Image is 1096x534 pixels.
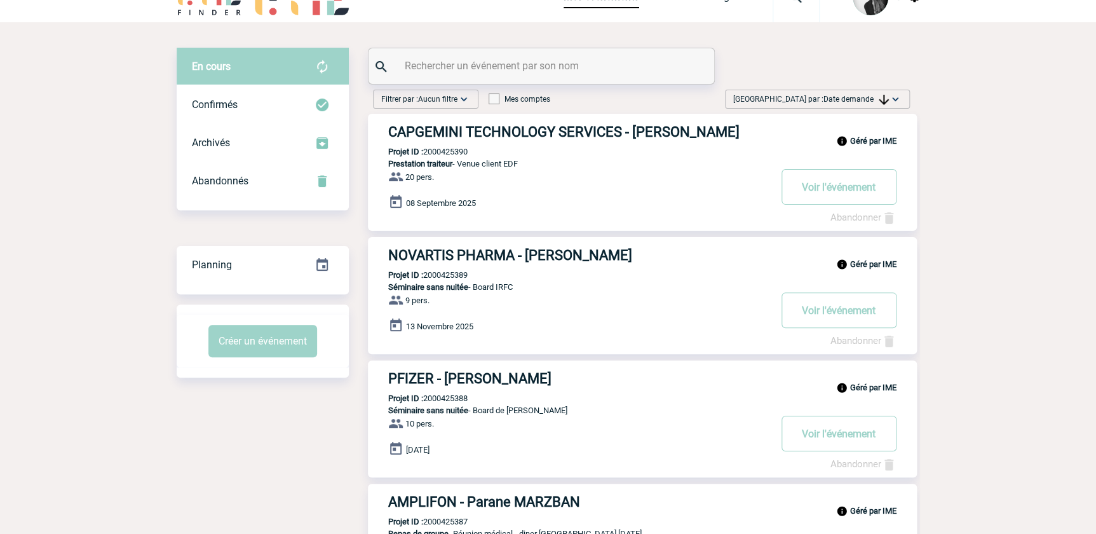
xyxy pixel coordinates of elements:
[177,48,349,86] div: Retrouvez ici tous vos évènements avant confirmation
[177,162,349,200] div: Retrouvez ici tous vos événements annulés
[836,505,848,517] img: info_black_24dp.svg
[368,147,468,156] p: 2000425390
[830,335,896,346] a: Abandonner
[879,95,889,105] img: arrow_downward.png
[457,93,470,106] img: baseline_expand_more_white_24dp-b.png
[406,322,473,331] span: 13 Novembre 2025
[733,93,889,106] span: [GEOGRAPHIC_DATA] par :
[388,270,423,280] b: Projet ID :
[781,416,896,451] button: Voir l'événement
[836,382,848,394] img: info_black_24dp.svg
[402,57,684,75] input: Rechercher un événement par son nom
[405,296,430,305] span: 9 pers.
[388,406,468,415] span: Séminaire sans nuitée
[405,172,434,182] span: 20 pers.
[388,124,769,140] h3: CAPGEMINI TECHNOLOGY SERVICES - [PERSON_NAME]
[368,247,917,263] a: NOVARTIS PHARMA - [PERSON_NAME]
[388,371,769,387] h3: PFIZER - [PERSON_NAME]
[192,175,248,187] span: Abandonnés
[388,494,769,510] h3: AMPLIFON - Parane MARZBAN
[418,95,457,104] span: Aucun filtre
[781,169,896,205] button: Voir l'événement
[368,517,468,526] p: 2000425387
[850,259,896,269] b: Géré par IME
[208,325,317,357] button: Créer un événement
[830,212,896,223] a: Abandonner
[388,247,769,263] h3: NOVARTIS PHARMA - [PERSON_NAME]
[192,60,231,72] span: En cours
[368,371,917,387] a: PFIZER - [PERSON_NAME]
[836,135,848,147] img: info_black_24dp.svg
[850,383,896,392] b: Géré par IME
[192,99,238,111] span: Confirmés
[388,517,423,526] b: Projet ID :
[368,159,769,168] p: - Venue client EDF
[192,259,232,271] span: Planning
[192,137,230,149] span: Archivés
[388,394,423,403] b: Projet ID :
[368,494,917,510] a: AMPLIFON - Parane MARZBAN
[836,259,848,270] img: info_black_24dp.svg
[823,95,889,104] span: Date demande
[368,394,468,403] p: 2000425388
[381,93,457,106] span: Filtrer par :
[850,506,896,516] b: Géré par IME
[177,246,349,284] div: Retrouvez ici tous vos événements organisés par date et état d'avancement
[388,159,452,168] span: Prestation traiteur
[368,282,769,292] p: - Board IRFC
[405,419,434,428] span: 10 pers.
[830,458,896,470] a: Abandonner
[388,282,468,292] span: Séminaire sans nuitée
[406,198,476,208] span: 08 Septembre 2025
[177,124,349,162] div: Retrouvez ici tous les événements que vous avez décidé d'archiver
[406,445,430,455] span: [DATE]
[850,136,896,146] b: Géré par IME
[388,147,423,156] b: Projet ID :
[489,95,550,104] label: Mes comptes
[368,270,468,280] p: 2000425389
[781,292,896,328] button: Voir l'événement
[368,406,769,415] p: - Board de [PERSON_NAME]
[368,124,917,140] a: CAPGEMINI TECHNOLOGY SERVICES - [PERSON_NAME]
[889,93,902,106] img: baseline_expand_more_white_24dp-b.png
[177,245,349,283] a: Planning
